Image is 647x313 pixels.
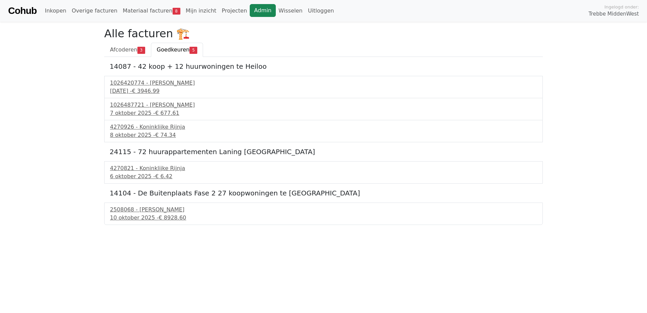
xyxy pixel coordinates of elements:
a: Wisselen [276,4,305,18]
a: Overige facturen [69,4,120,18]
a: Materiaal facturen8 [120,4,183,18]
a: Uitloggen [305,4,337,18]
a: Inkopen [42,4,69,18]
div: 1026420774 - [PERSON_NAME] [110,79,537,87]
a: 2508068 - [PERSON_NAME]10 oktober 2025 -€ 8928.60 [110,206,537,222]
div: 6 oktober 2025 - [110,172,537,181]
span: Goedkeuren [157,46,189,53]
a: Admin [250,4,276,17]
a: Afcoderen3 [104,43,151,57]
div: 2508068 - [PERSON_NAME] [110,206,537,214]
a: Projecten [219,4,250,18]
div: 7 oktober 2025 - [110,109,537,117]
div: 1026487721 - [PERSON_NAME] [110,101,537,109]
span: 3 [137,47,145,54]
h5: 24115 - 72 huurappartementen Laning [GEOGRAPHIC_DATA] [110,148,537,156]
a: Cohub [8,3,37,19]
span: Afcoderen [110,46,137,53]
span: 8 [173,8,180,15]
span: € 3946.99 [132,88,159,94]
span: € 677.61 [155,110,179,116]
a: 4270926 - Koninklijke Rijnja8 oktober 2025 -€ 74.34 [110,123,537,139]
a: 1026420774 - [PERSON_NAME][DATE] -€ 3946.99 [110,79,537,95]
span: € 74.34 [155,132,176,138]
a: 1026487721 - [PERSON_NAME]7 oktober 2025 -€ 677.61 [110,101,537,117]
span: 5 [189,47,197,54]
div: 10 oktober 2025 - [110,214,537,222]
a: Goedkeuren5 [151,43,203,57]
div: 8 oktober 2025 - [110,131,537,139]
a: Mijn inzicht [183,4,219,18]
div: [DATE] - [110,87,537,95]
a: 4270821 - Koninklijke Rijnja6 oktober 2025 -€ 6.42 [110,164,537,181]
span: € 6.42 [155,173,173,180]
div: 4270821 - Koninklijke Rijnja [110,164,537,172]
div: 4270926 - Koninklijke Rijnja [110,123,537,131]
h5: 14087 - 42 koop + 12 huurwoningen te Heiloo [110,62,537,70]
span: Trebbe MiddenWest [588,10,639,18]
span: Ingelogd onder: [604,4,639,10]
span: € 8928.60 [159,214,186,221]
h5: 14104 - De Buitenplaats Fase 2 27 koopwoningen te [GEOGRAPHIC_DATA] [110,189,537,197]
h2: Alle facturen 🏗️ [104,27,543,40]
